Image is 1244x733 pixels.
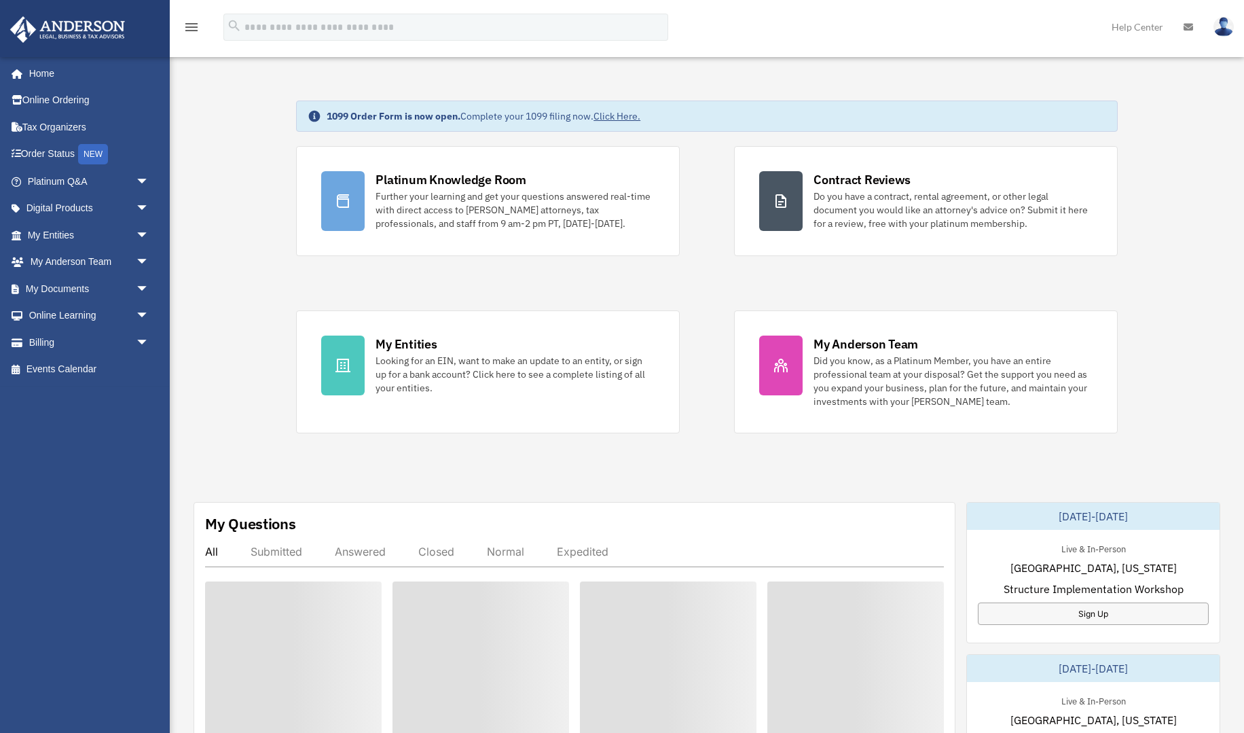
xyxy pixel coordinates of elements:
a: Order StatusNEW [10,141,170,168]
span: arrow_drop_down [136,221,163,249]
div: My Questions [205,514,296,534]
i: search [227,18,242,33]
div: Further your learning and get your questions answered real-time with direct access to [PERSON_NAM... [376,190,655,230]
a: Digital Productsarrow_drop_down [10,195,170,222]
a: Events Calendar [10,356,170,383]
div: [DATE]-[DATE] [967,503,1220,530]
a: Sign Up [978,603,1209,625]
a: My Entities Looking for an EIN, want to make an update to an entity, or sign up for a bank accoun... [296,310,680,433]
div: Platinum Knowledge Room [376,171,526,188]
a: My Anderson Team Did you know, as a Platinum Member, you have an entire professional team at your... [734,310,1118,433]
div: [DATE]-[DATE] [967,655,1220,682]
div: All [205,545,218,558]
strong: 1099 Order Form is now open. [327,110,460,122]
img: User Pic [1213,17,1234,37]
span: Structure Implementation Workshop [1004,581,1184,597]
a: Platinum Q&Aarrow_drop_down [10,168,170,195]
div: Contract Reviews [813,171,911,188]
a: Online Ordering [10,87,170,114]
span: arrow_drop_down [136,275,163,303]
div: Normal [487,545,524,558]
a: Online Learningarrow_drop_down [10,302,170,329]
div: Did you know, as a Platinum Member, you have an entire professional team at your disposal? Get th... [813,354,1093,408]
a: Contract Reviews Do you have a contract, rental agreement, or other legal document you would like... [734,146,1118,256]
span: [GEOGRAPHIC_DATA], [US_STATE] [1010,712,1177,728]
a: My Entitiesarrow_drop_down [10,221,170,249]
span: [GEOGRAPHIC_DATA], [US_STATE] [1010,560,1177,576]
a: Billingarrow_drop_down [10,329,170,356]
div: Closed [418,545,454,558]
span: arrow_drop_down [136,195,163,223]
a: Tax Organizers [10,113,170,141]
span: arrow_drop_down [136,168,163,196]
a: menu [183,24,200,35]
a: My Documentsarrow_drop_down [10,275,170,302]
div: My Anderson Team [813,336,918,353]
a: Click Here. [593,110,640,122]
span: arrow_drop_down [136,302,163,330]
div: Live & In-Person [1050,541,1137,555]
div: NEW [78,144,108,164]
img: Anderson Advisors Platinum Portal [6,16,129,43]
div: Live & In-Person [1050,693,1137,707]
div: Do you have a contract, rental agreement, or other legal document you would like an attorney's ad... [813,190,1093,230]
div: Submitted [251,545,302,558]
div: Complete your 1099 filing now. [327,109,640,123]
a: Home [10,60,163,87]
i: menu [183,19,200,35]
div: Looking for an EIN, want to make an update to an entity, or sign up for a bank account? Click her... [376,354,655,395]
div: Expedited [557,545,608,558]
span: arrow_drop_down [136,329,163,357]
a: Platinum Knowledge Room Further your learning and get your questions answered real-time with dire... [296,146,680,256]
a: My Anderson Teamarrow_drop_down [10,249,170,276]
div: My Entities [376,336,437,353]
span: arrow_drop_down [136,249,163,276]
div: Answered [335,545,386,558]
